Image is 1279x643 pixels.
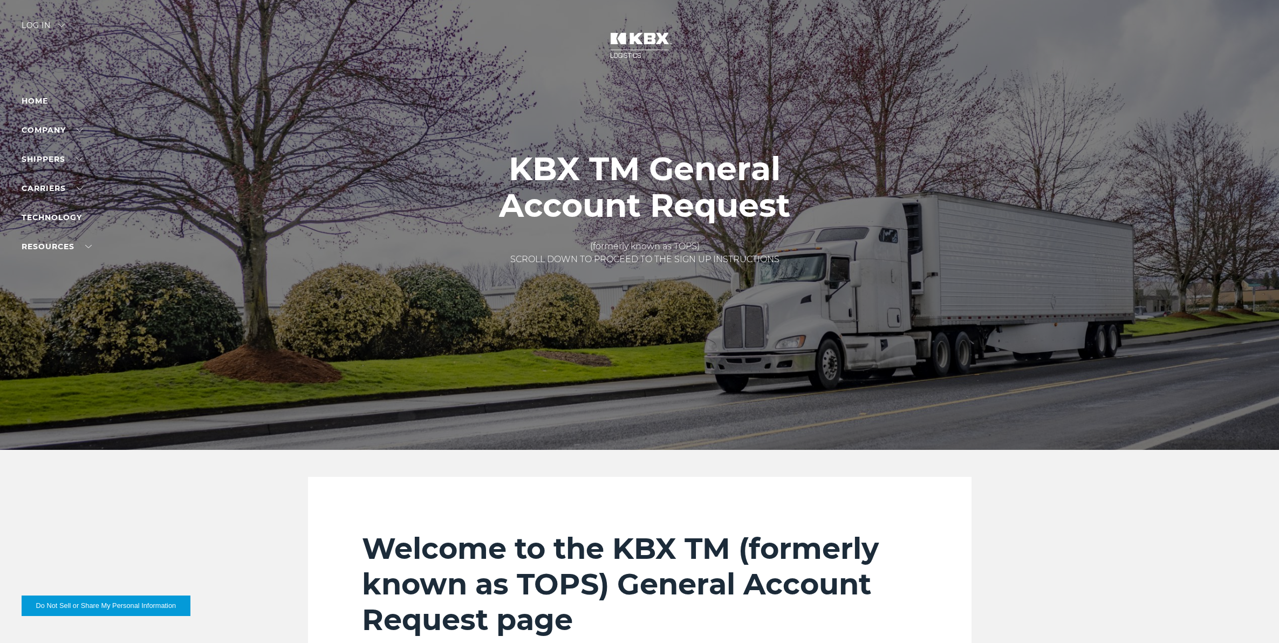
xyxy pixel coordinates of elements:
[22,125,83,135] a: Company
[22,213,82,222] a: Technology
[362,531,918,638] h2: Welcome to the KBX TM (formerly known as TOPS) General Account Request page
[22,183,83,193] a: Carriers
[22,22,65,37] div: Log in
[499,151,790,224] h1: KBX TM General Account Request
[22,596,190,616] button: Do Not Sell or Share My Personal Information
[499,240,790,266] p: (formerly known as TOPS) SCROLL DOWN TO PROCEED TO THE SIGN UP INSTRUCTIONS
[58,24,65,27] img: arrow
[22,154,83,164] a: SHIPPERS
[22,242,92,251] a: RESOURCES
[22,96,48,106] a: Home
[599,22,680,69] img: kbx logo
